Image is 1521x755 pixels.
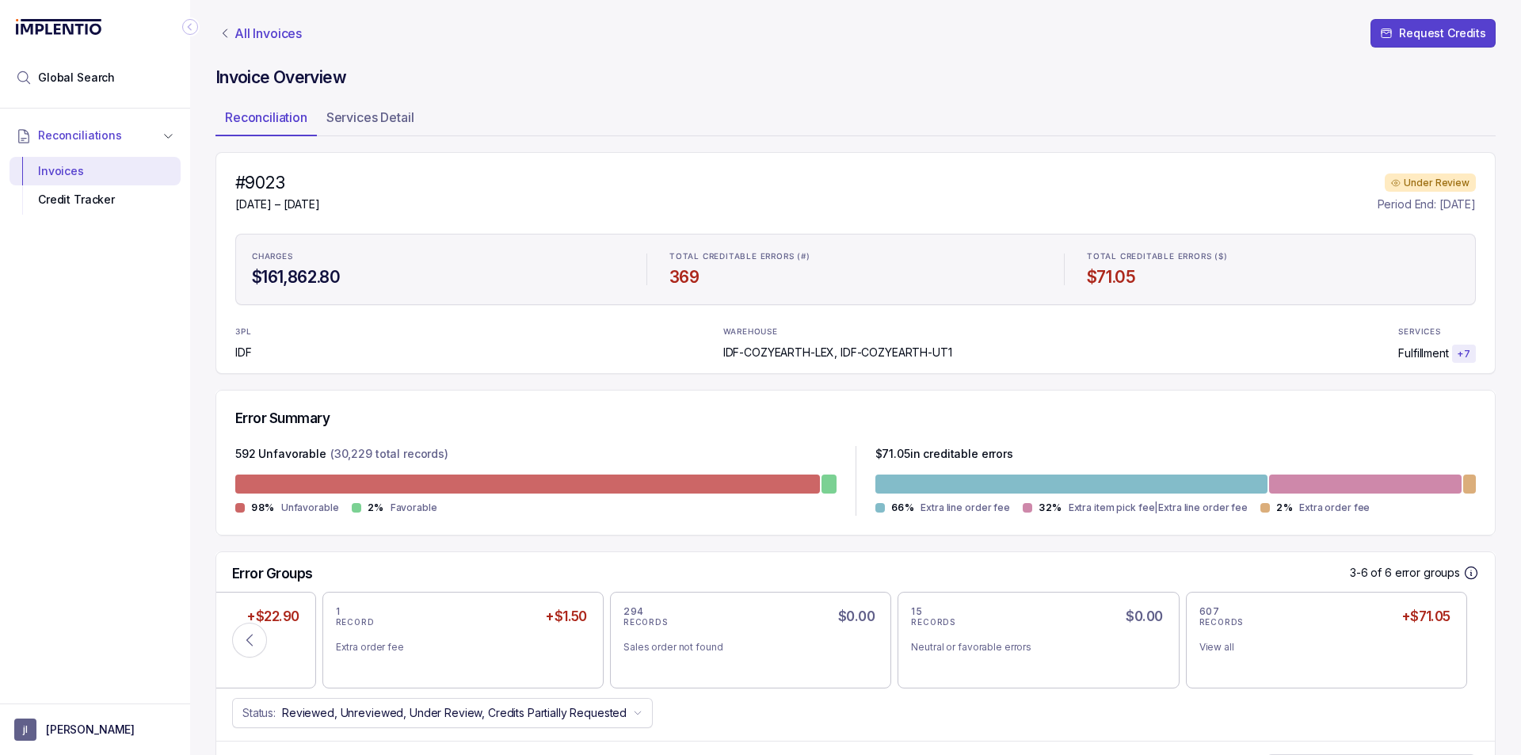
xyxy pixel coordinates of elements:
button: Reconciliations [10,118,181,153]
p: Reconciliation [225,108,307,127]
p: TOTAL CREDITABLE ERRORS (#) [669,252,810,261]
p: Status: [242,705,276,721]
p: 98% [251,501,275,514]
p: Unfavorable [281,500,339,516]
h5: +$22.90 [243,606,302,627]
p: IDF-COZYEARTH-LEX, IDF-COZYEARTH-UT1 [723,345,952,360]
h5: +$1.50 [542,606,590,627]
p: Extra line order fee [921,500,1010,516]
p: 607 [1199,605,1220,618]
p: 32% [1039,501,1062,514]
p: All Invoices [234,25,302,41]
span: User initials [14,719,36,741]
span: Reconciliations [38,128,122,143]
h4: $161,862.80 [252,266,624,288]
h5: Error Groups [232,565,313,582]
p: (30,229 total records) [330,446,448,465]
p: 3PL [235,327,276,337]
h5: Error Summary [235,410,330,427]
h5: +$71.05 [1398,606,1454,627]
div: Sales order not found [623,639,865,655]
button: User initials[PERSON_NAME] [14,719,176,741]
button: Request Credits [1370,19,1496,48]
span: Global Search [38,70,115,86]
li: Statistic CHARGES [242,241,634,298]
p: 1 [336,605,341,618]
p: + 7 [1457,348,1471,360]
a: Link All Invoices [215,25,305,41]
p: [PERSON_NAME] [46,722,135,738]
h4: $71.05 [1087,266,1459,288]
p: 294 [623,605,644,618]
p: Favorable [391,500,437,516]
div: Extra order fee [336,639,578,655]
p: Reviewed, Unreviewed, Under Review, Credits Partially Requested [282,705,627,721]
p: 2% [1276,501,1293,514]
h5: $0.00 [1123,606,1165,627]
p: [DATE] – [DATE] [235,196,320,212]
p: 592 Unfavorable [235,446,326,465]
button: Status:Reviewed, Unreviewed, Under Review, Credits Partially Requested [232,698,653,728]
p: CHARGES [252,252,293,261]
p: 15 [911,605,922,618]
p: IDF [235,345,276,360]
p: Extra item pick fee|Extra line order fee [1069,500,1248,516]
li: Statistic TOTAL CREDITABLE ERRORS (#) [660,241,1051,298]
li: Statistic TOTAL CREDITABLE ERRORS ($) [1077,241,1469,298]
div: Reconciliations [10,154,181,218]
h5: $0.00 [835,606,878,627]
p: error groups [1395,565,1460,581]
p: Request Credits [1399,25,1486,41]
p: WAREHOUSE [723,327,778,337]
p: Extra order fee [1299,500,1370,516]
ul: Statistic Highlights [235,234,1476,305]
p: Period End: [DATE] [1378,196,1476,212]
h4: #9023 [235,172,320,194]
p: Services Detail [326,108,414,127]
div: Under Review [1385,173,1476,193]
li: Tab Services Detail [317,105,424,136]
div: Invoices [22,157,168,185]
h4: 369 [669,266,1042,288]
p: RECORDS [1199,618,1244,627]
p: 2% [368,501,384,514]
p: SERVICES [1398,327,1440,337]
p: Fulfillment [1398,345,1448,361]
p: RECORDS [911,618,955,627]
p: TOTAL CREDITABLE ERRORS ($) [1087,252,1228,261]
div: Neutral or favorable errors [911,639,1153,655]
h4: Invoice Overview [215,67,1496,89]
div: View all [1199,639,1441,655]
p: RECORD [336,618,375,627]
li: Tab Reconciliation [215,105,317,136]
p: RECORDS [623,618,668,627]
ul: Tab Group [215,105,1496,136]
div: Collapse Icon [181,17,200,36]
p: 3-6 of 6 [1350,565,1395,581]
div: Credit Tracker [22,185,168,214]
p: 66% [891,501,915,514]
p: $ 71.05 in creditable errors [875,446,1013,465]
